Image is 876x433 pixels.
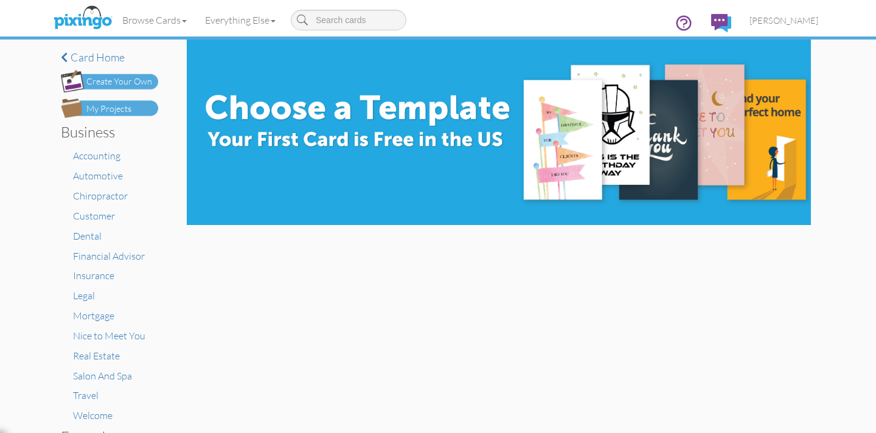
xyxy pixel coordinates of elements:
a: Salon And Spa [73,370,132,382]
a: Nice to Meet You [73,330,145,342]
a: Welcome [73,409,113,421]
a: Customer [73,210,115,222]
img: create-own-button.png [61,70,158,92]
img: pixingo logo [50,3,115,33]
div: Create Your Own [86,75,152,88]
span: [PERSON_NAME] [749,15,818,26]
input: Search cards [291,10,406,30]
a: Financial Advisor [73,250,145,262]
img: comments.svg [711,14,731,32]
h3: Business [61,124,149,140]
a: Browse Cards [113,5,196,35]
a: Automotive [73,170,123,182]
a: Accounting [73,150,120,162]
img: my-projects-button.png [61,99,158,118]
a: Legal [73,289,95,302]
div: My Projects [86,103,131,116]
a: Everything Else [196,5,285,35]
a: Insurance [73,269,114,282]
a: Travel [73,389,99,401]
a: Dental [73,230,102,242]
a: Real Estate [73,350,120,362]
a: Card home [61,52,158,64]
img: e8896c0d-71ea-4978-9834-e4f545c8bf84.jpg [187,40,811,225]
a: Chiropractor [73,190,128,202]
a: Mortgage [73,310,114,322]
a: [PERSON_NAME] [740,5,827,36]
